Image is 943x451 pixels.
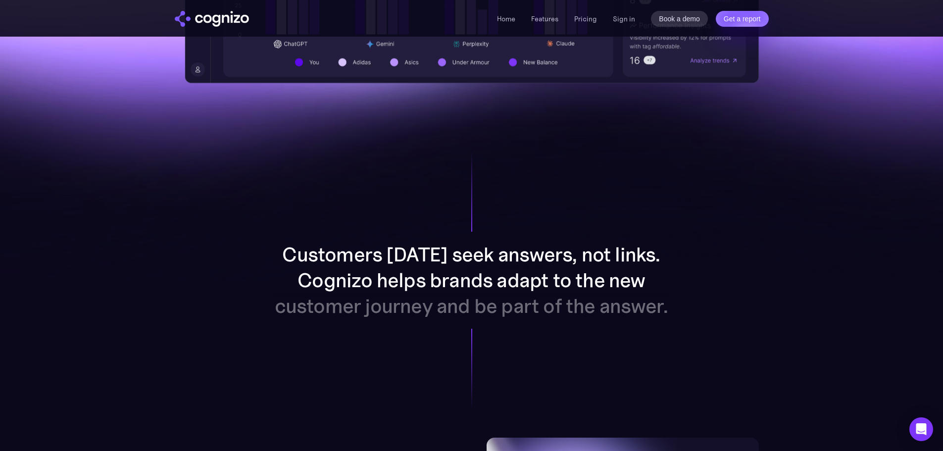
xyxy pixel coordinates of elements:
a: Features [531,14,558,23]
img: cognizo logo [175,11,249,27]
a: Get a report [716,11,769,27]
p: Customers [DATE] seek answers, not links. Cognizo helps brands adapt to the new customer journey ... [274,242,670,319]
a: Home [497,14,515,23]
div: Open Intercom Messenger [909,417,933,441]
a: Pricing [574,14,597,23]
a: home [175,11,249,27]
a: Sign in [613,13,635,25]
a: Book a demo [651,11,708,27]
